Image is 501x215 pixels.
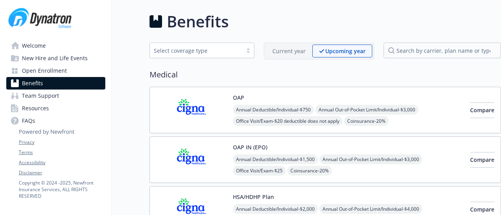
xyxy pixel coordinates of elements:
div: Select coverage type [154,47,238,55]
span: Coinsurance - 20% [344,116,389,126]
a: New Hire and Life Events [6,52,105,64]
a: Disclaimer [19,169,105,176]
button: Compare [470,152,494,168]
span: Compare [470,106,494,114]
button: Compare [470,102,494,118]
button: HSA/HDHP Plan [233,193,274,201]
span: Annual Out-of-Pocket Limit/Individual - $4,000 [319,204,422,214]
a: Benefits [6,77,105,90]
button: OAP IN (EPO) [233,143,267,151]
input: search by carrier, plan name or type [384,43,501,58]
span: Welcome [22,39,46,52]
a: Terms [19,149,105,156]
span: Annual Deductible/Individual - $2,000 [233,204,318,214]
p: Copyright © 2024 - 2025 , Newfront Insurance Services, ALL RIGHTS RESERVED [19,179,105,199]
span: New Hire and Life Events [22,52,88,64]
a: Open Enrollment [6,64,105,77]
a: Privacy [19,139,105,146]
span: Office Visit/Exam - $25 [233,166,286,176]
a: Resources [6,102,105,115]
span: Annual Deductible/Individual - $750 [233,105,314,115]
p: Current year [272,47,306,55]
span: Coinsurance - 20% [287,166,332,176]
span: Compare [470,206,494,213]
span: FAQs [22,115,35,127]
span: Benefits [22,77,43,90]
a: Team Support [6,90,105,102]
p: Upcoming year [325,47,366,55]
button: OAP [233,93,244,102]
span: Open Enrollment [22,64,67,77]
h1: Benefits [167,10,229,33]
span: Office Visit/Exam - $20 deductible does not apply [233,116,342,126]
span: Compare [470,156,494,163]
img: CIGNA carrier logo [156,143,227,176]
a: Welcome [6,39,105,52]
a: Accessibility [19,159,105,166]
img: CIGNA carrier logo [156,93,227,127]
span: Annual Out-of-Pocket Limit/Individual - $3,000 [315,105,418,115]
a: FAQs [6,115,105,127]
span: Annual Out-of-Pocket Limit/Individual - $3,000 [319,154,422,164]
span: Annual Deductible/Individual - $1,500 [233,154,318,164]
span: Team Support [22,90,59,102]
h2: Medical [150,69,501,81]
span: Resources [22,102,49,115]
